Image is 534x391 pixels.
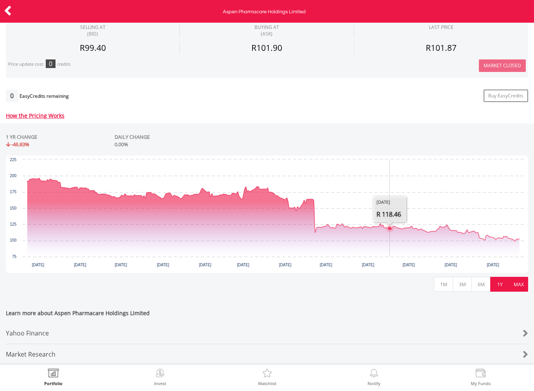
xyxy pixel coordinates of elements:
button: 6M [471,277,491,292]
span: BUYING AT [254,24,279,37]
text: [DATE] [445,263,457,267]
div: Yahoo Finance [6,323,485,344]
text: 175 [10,190,16,194]
div: 1 YR CHANGE [6,133,37,141]
label: Watchlist [258,381,276,386]
div: 0 [6,90,18,102]
a: How the Pricing Works [6,112,65,119]
div: 0 [46,59,56,68]
span: R99.40 [80,42,106,53]
img: View Portfolio [47,369,59,380]
text: 125 [10,222,16,226]
text: [DATE] [320,263,332,267]
span: 0.00% [115,141,128,148]
a: Market Research [6,344,528,365]
span: Learn more about Aspen Pharmacare Holdings Limited [6,309,528,323]
a: My Funds [471,369,491,386]
div: Price update cost: [8,61,44,67]
text: [DATE] [487,263,499,267]
text: [DATE] [362,263,375,267]
text: [DATE] [32,263,45,267]
text: 100 [10,238,16,242]
svg: Interactive chart [6,156,528,273]
text: [DATE] [403,263,415,267]
text: [DATE] [237,263,249,267]
label: Notify [367,381,380,386]
label: Invest [154,381,166,386]
span: R101.87 [426,42,457,53]
text: 200 [10,174,16,178]
a: Watchlist [258,369,276,386]
a: Buy EasyCredits [484,90,528,102]
div: Chart. Highcharts interactive chart. [6,156,528,273]
img: Invest Now [154,369,166,380]
text: [DATE] [279,263,292,267]
a: Invest [154,369,166,386]
div: SELLING AT [80,24,106,37]
text: 75 [12,255,17,259]
text: 225 [10,158,16,162]
text: [DATE] [199,263,211,267]
label: Portfolio [44,381,63,386]
text: [DATE] [157,263,169,267]
img: View Notifications [368,369,380,380]
img: Watchlist [261,369,273,380]
button: 1Y [490,277,509,292]
button: Market Closed [479,59,526,72]
text: [DATE] [115,263,127,267]
span: R101.90 [251,42,282,53]
span: -46.83% [11,141,29,148]
div: Market Research [6,344,485,365]
div: EasyCredits remaining [20,93,69,100]
button: MAX [509,277,528,292]
div: DAILY CHANGE [115,133,245,141]
a: Yahoo Finance [6,323,528,344]
text: 150 [10,206,16,210]
span: (ASK) [254,30,279,37]
text: [DATE] [74,263,86,267]
img: View Funds [475,369,487,380]
div: credits [57,61,70,67]
a: Portfolio [44,369,63,386]
a: Notify [367,369,380,386]
div: LAST PRICE [429,24,453,30]
span: (BID) [80,30,106,37]
button: 3M [453,277,472,292]
button: 1M [434,277,453,292]
label: My Funds [471,381,491,386]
